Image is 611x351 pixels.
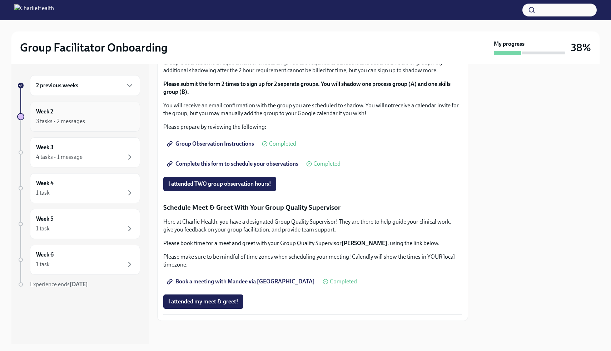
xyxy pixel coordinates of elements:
[14,4,54,16] img: CharlieHealth
[36,82,78,89] h6: 2 previous weeks
[17,102,140,132] a: Week 23 tasks • 2 messages
[313,161,341,167] span: Completed
[168,160,298,167] span: Complete this form to schedule your observations
[70,281,88,288] strong: [DATE]
[163,253,462,269] p: Please make sure to be mindful of time zones when scheduling your meeting! Calendly will show the...
[384,102,393,109] strong: not
[163,218,462,234] p: Here at Charlie Health, you have a designated Group Quality Supervisor! They are there to help gu...
[30,75,140,96] div: 2 previous weeks
[36,153,83,161] div: 4 tasks • 1 message
[163,203,462,212] p: Schedule Meet & Greet With Your Group Quality Supervisor
[163,59,462,74] p: Group Observation is a requirement of onboarding. You are required to schedule and observe 2 hour...
[163,274,320,289] a: Book a meeting with Mandee via [GEOGRAPHIC_DATA]
[17,245,140,275] a: Week 61 task
[36,251,54,259] h6: Week 6
[168,298,238,305] span: I attended my meet & greet!
[269,141,296,147] span: Completed
[168,140,254,147] span: Group Observation Instructions
[163,81,451,95] strong: Please submit the form 2 times to sign up for 2 seperate groups. You will shadow one process grou...
[571,41,591,54] h3: 38%
[36,117,85,125] div: 3 tasks • 2 messages
[36,225,50,233] div: 1 task
[17,137,140,167] a: Week 34 tasks • 1 message
[17,173,140,203] a: Week 41 task
[163,123,462,131] p: Please prepare by reviewing the following:
[36,189,50,197] div: 1 task
[36,108,53,116] h6: Week 2
[163,239,462,247] p: Please book time for a meet and greet with your Group Quality Supervisor , using the link below.
[163,137,259,151] a: Group Observation Instructions
[163,102,462,117] p: You will receive an email confirmation with the group you are scheduled to shadow. You will recei...
[342,240,387,247] strong: [PERSON_NAME]
[168,180,271,187] span: I attended TWO group observation hours!
[36,215,54,223] h6: Week 5
[36,143,54,151] h6: Week 3
[163,177,276,191] button: I attended TWO group observation hours!
[330,279,357,284] span: Completed
[163,157,303,171] a: Complete this form to schedule your observations
[17,209,140,239] a: Week 51 task
[30,281,88,288] span: Experience ends
[168,278,315,285] span: Book a meeting with Mandee via [GEOGRAPHIC_DATA]
[20,40,168,55] h2: Group Facilitator Onboarding
[36,260,50,268] div: 1 task
[163,294,243,309] button: I attended my meet & greet!
[494,40,525,48] strong: My progress
[36,179,54,187] h6: Week 4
